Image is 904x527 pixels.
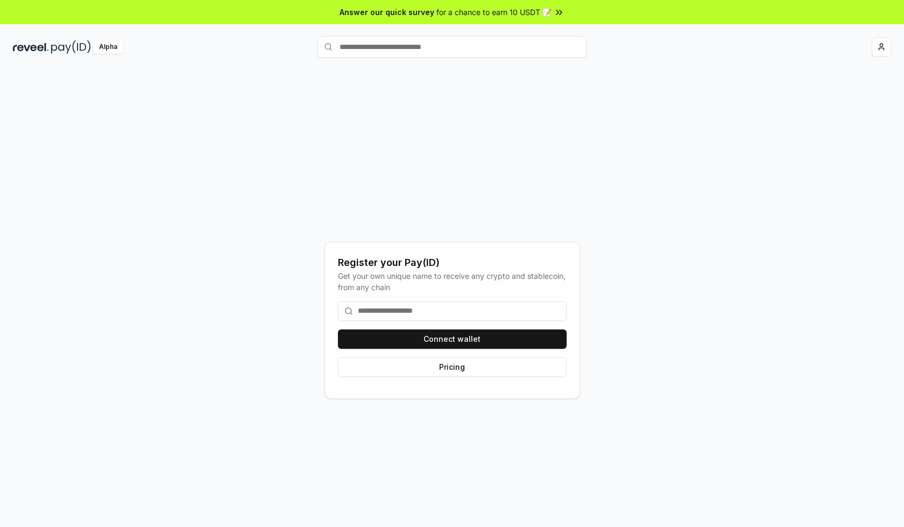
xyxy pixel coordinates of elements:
[436,6,552,18] span: for a chance to earn 10 USDT 📝
[51,40,91,54] img: pay_id
[93,40,123,54] div: Alpha
[338,255,567,270] div: Register your Pay(ID)
[338,270,567,293] div: Get your own unique name to receive any crypto and stablecoin, from any chain
[338,357,567,377] button: Pricing
[338,329,567,349] button: Connect wallet
[340,6,434,18] span: Answer our quick survey
[13,40,49,54] img: reveel_dark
